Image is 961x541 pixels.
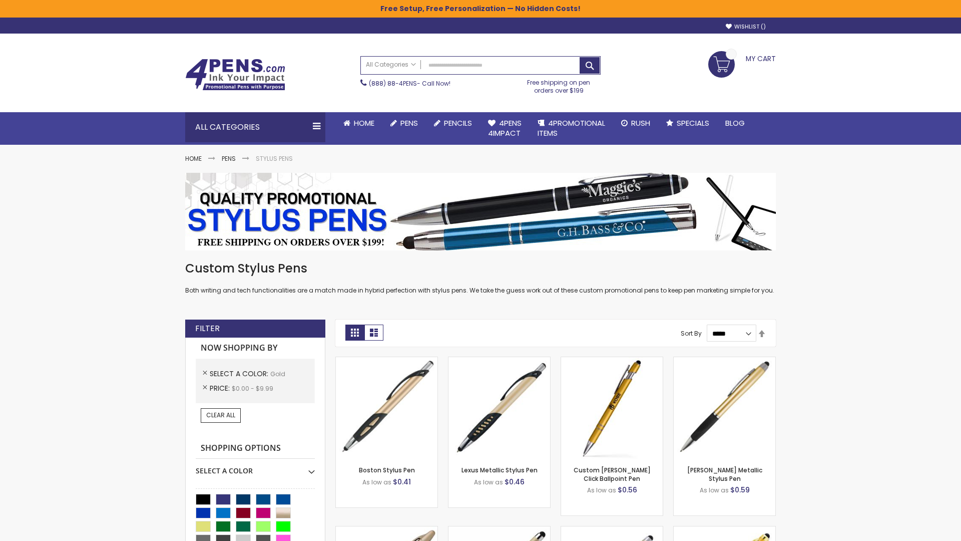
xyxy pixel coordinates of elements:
[574,466,651,482] a: Custom [PERSON_NAME] Click Ballpoint Pen
[336,357,437,365] a: Boston Stylus Pen-Gold
[336,526,437,534] a: Twist Highlighter-Pen Stylus Combo-Gold
[448,357,550,459] img: Lexus Metallic Stylus Pen-Gold
[674,357,775,365] a: Lory Metallic Stylus Pen-Gold
[185,260,776,295] div: Both writing and tech functionalities are a match made in hybrid perfection with stylus pens. We ...
[618,485,637,495] span: $0.56
[726,23,766,31] a: Wishlist
[222,154,236,163] a: Pens
[587,486,616,494] span: As low as
[658,112,717,134] a: Specials
[361,57,421,73] a: All Categories
[674,357,775,459] img: Lory Metallic Stylus Pen-Gold
[480,112,530,145] a: 4Pens4impact
[730,485,750,495] span: $0.59
[400,118,418,128] span: Pens
[201,408,241,422] a: Clear All
[345,325,364,341] strong: Grid
[232,384,273,393] span: $0.00 - $9.99
[687,466,762,482] a: [PERSON_NAME] Metallic Stylus Pen
[359,466,415,474] a: Boston Stylus Pen
[517,75,601,95] div: Free shipping on pen orders over $199
[717,112,753,134] a: Blog
[561,357,663,365] a: Custom Alex II Click Ballpoint Pen-Gold
[196,459,315,476] div: Select A Color
[196,438,315,459] strong: Shopping Options
[185,173,776,250] img: Stylus Pens
[335,112,382,134] a: Home
[538,118,605,138] span: 4PROMOTIONAL ITEMS
[474,478,503,486] span: As low as
[681,329,702,338] label: Sort By
[382,112,426,134] a: Pens
[362,478,391,486] span: As low as
[185,154,202,163] a: Home
[206,411,235,419] span: Clear All
[196,338,315,359] strong: Now Shopping by
[366,61,416,69] span: All Categories
[185,112,325,142] div: All Categories
[195,323,220,334] strong: Filter
[426,112,480,134] a: Pencils
[461,466,538,474] a: Lexus Metallic Stylus Pen
[444,118,472,128] span: Pencils
[210,383,232,393] span: Price
[185,59,285,91] img: 4Pens Custom Pens and Promotional Products
[561,526,663,534] a: Cali Custom Stylus Gel pen-Gold
[674,526,775,534] a: I-Stylus-Slim-Gold-Gold
[725,118,745,128] span: Blog
[488,118,522,138] span: 4Pens 4impact
[613,112,658,134] a: Rush
[677,118,709,128] span: Specials
[700,486,729,494] span: As low as
[369,79,450,88] span: - Call Now!
[354,118,374,128] span: Home
[336,357,437,459] img: Boston Stylus Pen-Gold
[505,477,525,487] span: $0.46
[561,357,663,459] img: Custom Alex II Click Ballpoint Pen-Gold
[210,369,270,379] span: Select A Color
[256,154,293,163] strong: Stylus Pens
[369,79,417,88] a: (888) 88-4PENS
[393,477,411,487] span: $0.41
[631,118,650,128] span: Rush
[448,526,550,534] a: Islander Softy Metallic Gel Pen with Stylus-Gold
[270,370,285,378] span: Gold
[530,112,613,145] a: 4PROMOTIONALITEMS
[185,260,776,277] h1: Custom Stylus Pens
[448,357,550,365] a: Lexus Metallic Stylus Pen-Gold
